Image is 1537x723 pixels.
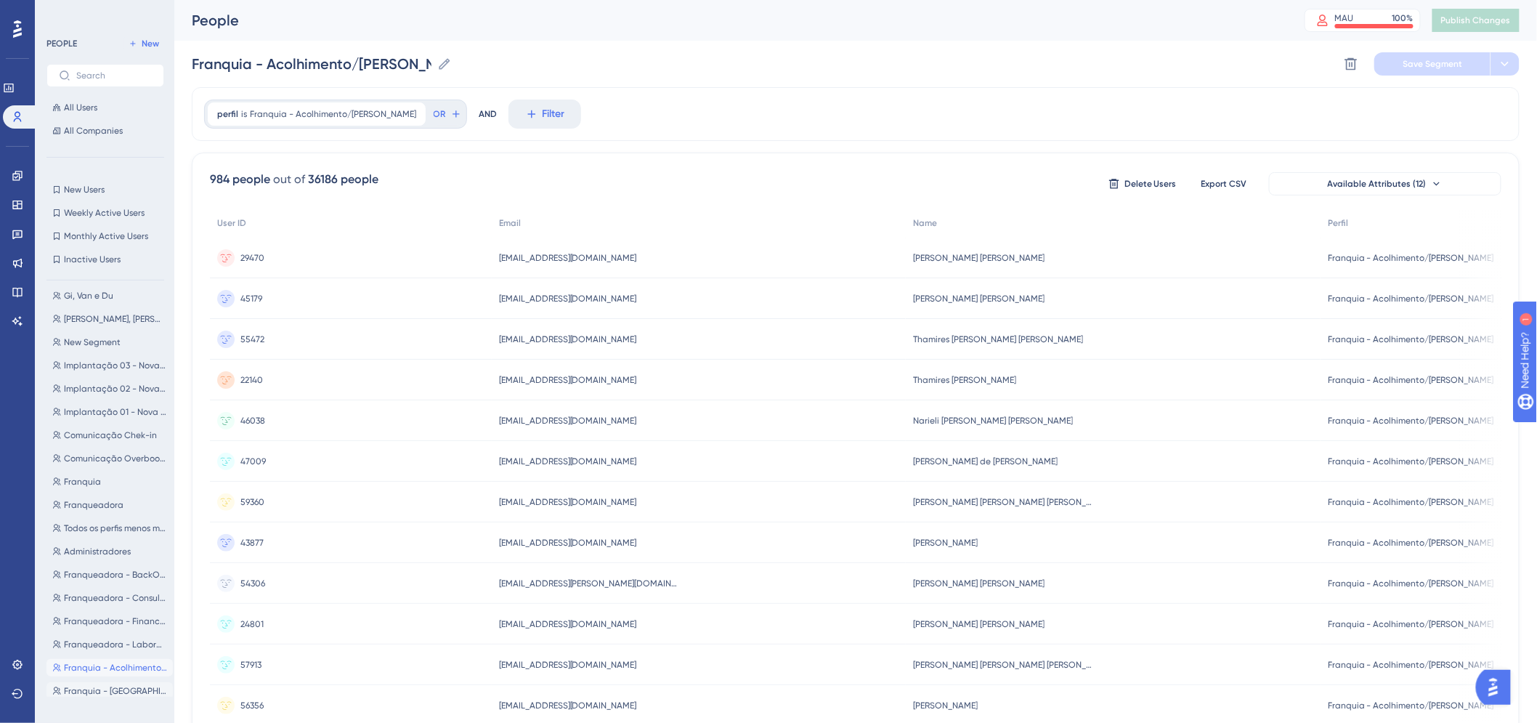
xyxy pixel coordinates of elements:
[64,662,167,674] span: Franquia - Acolhimento/[PERSON_NAME]
[210,171,270,188] div: 984 people
[499,293,637,304] span: [EMAIL_ADDRESS][DOMAIN_NAME]
[46,427,173,444] button: Comunicação Chek-in
[217,108,238,120] span: perfil
[64,207,145,219] span: Weekly Active Users
[913,252,1045,264] span: [PERSON_NAME] [PERSON_NAME]
[64,685,167,697] span: Franquia - [GEOGRAPHIC_DATA]
[913,217,937,229] span: Name
[46,496,173,514] button: Franqueadora
[913,374,1016,386] span: Thamires [PERSON_NAME]
[1328,659,1494,671] span: Franquia - Acolhimento/[PERSON_NAME]
[1403,58,1463,70] span: Save Segment
[250,108,416,120] span: Franquia - Acolhimento/[PERSON_NAME]
[1328,415,1494,427] span: Franquia - Acolhimento/[PERSON_NAME]
[46,543,173,560] button: Administradores
[46,334,173,351] button: New Segment
[499,618,637,630] span: [EMAIL_ADDRESS][DOMAIN_NAME]
[64,522,167,534] span: Todos os perfis menos médicos
[913,618,1045,630] span: [PERSON_NAME] [PERSON_NAME]
[240,293,262,304] span: 45179
[913,659,1095,671] span: [PERSON_NAME] [PERSON_NAME] [PERSON_NAME]
[46,227,164,245] button: Monthly Active Users
[913,334,1083,345] span: Thamires [PERSON_NAME] [PERSON_NAME]
[913,456,1058,467] span: [PERSON_NAME] de [PERSON_NAME]
[434,108,446,120] span: OR
[46,251,164,268] button: Inactive Users
[64,313,167,325] span: [PERSON_NAME], [PERSON_NAME] e [PERSON_NAME]
[913,700,978,711] span: [PERSON_NAME]
[192,54,431,74] input: Segment Name
[64,290,113,302] span: Gi, Van e Du
[240,578,265,589] span: 54306
[142,38,159,49] span: New
[240,537,264,549] span: 43877
[1106,172,1179,195] button: Delete Users
[273,171,305,188] div: out of
[431,102,463,126] button: OR
[1374,52,1491,76] button: Save Segment
[1328,178,1427,190] span: Available Attributes (12)
[34,4,91,21] span: Need Help?
[64,125,123,137] span: All Companies
[240,496,264,508] span: 59360
[64,254,121,265] span: Inactive Users
[1328,618,1494,630] span: Franquia - Acolhimento/[PERSON_NAME]
[913,537,978,549] span: [PERSON_NAME]
[46,566,173,583] button: Franqueadora - BackOffice
[508,100,581,129] button: Filter
[46,310,173,328] button: [PERSON_NAME], [PERSON_NAME] e [PERSON_NAME]
[64,184,105,195] span: New Users
[1392,12,1414,24] div: 100 %
[913,415,1073,427] span: Narieli [PERSON_NAME] [PERSON_NAME]
[1201,178,1247,190] span: Export CSV
[1328,334,1494,345] span: Franquia - Acolhimento/[PERSON_NAME]
[1328,293,1494,304] span: Franquia - Acolhimento/[PERSON_NAME]
[64,639,167,650] span: Franqueadora - Laboratório
[76,70,152,81] input: Search
[240,659,261,671] span: 57913
[240,456,266,467] span: 47009
[64,569,167,581] span: Franqueadora - BackOffice
[64,453,167,464] span: Comunicação Overbooking
[64,546,131,557] span: Administradores
[64,102,97,113] span: All Users
[64,383,167,395] span: Implantação 02 - Nova tela AMEI! 24/03
[64,336,121,348] span: New Segment
[1124,178,1177,190] span: Delete Users
[64,429,157,441] span: Comunicação Chek-in
[46,520,173,537] button: Todos os perfis menos médicos
[46,204,164,222] button: Weekly Active Users
[1476,666,1520,709] iframe: UserGuiding AI Assistant Launcher
[64,499,123,511] span: Franqueadora
[913,293,1045,304] span: [PERSON_NAME] [PERSON_NAME]
[308,171,378,188] div: 36186 people
[192,10,1268,31] div: People
[240,700,264,711] span: 56356
[1441,15,1511,26] span: Publish Changes
[1432,9,1520,32] button: Publish Changes
[240,415,265,427] span: 46038
[499,415,637,427] span: [EMAIL_ADDRESS][DOMAIN_NAME]
[64,592,167,604] span: Franqueadora - Consultoria
[241,108,247,120] span: is
[46,357,173,374] button: Implantação 03 - Nova tela Amei! 28/03
[46,380,173,397] button: Implantação 02 - Nova tela AMEI! 24/03
[46,38,77,49] div: PEOPLE
[499,334,637,345] span: [EMAIL_ADDRESS][DOMAIN_NAME]
[1328,537,1494,549] span: Franquia - Acolhimento/[PERSON_NAME]
[64,476,101,488] span: Franquia
[240,334,264,345] span: 55472
[499,496,637,508] span: [EMAIL_ADDRESS][DOMAIN_NAME]
[479,100,497,129] div: AND
[64,360,167,371] span: Implantação 03 - Nova tela Amei! 28/03
[46,403,173,421] button: Implantação 01 - Nova tela AMEI
[1328,496,1494,508] span: Franquia - Acolhimento/[PERSON_NAME]
[46,682,173,700] button: Franquia - [GEOGRAPHIC_DATA]
[123,35,164,52] button: New
[64,230,148,242] span: Monthly Active Users
[100,7,105,19] div: 1
[1335,12,1354,24] div: MAU
[913,578,1045,589] span: [PERSON_NAME] [PERSON_NAME]
[1328,578,1494,589] span: Franquia - Acolhimento/[PERSON_NAME]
